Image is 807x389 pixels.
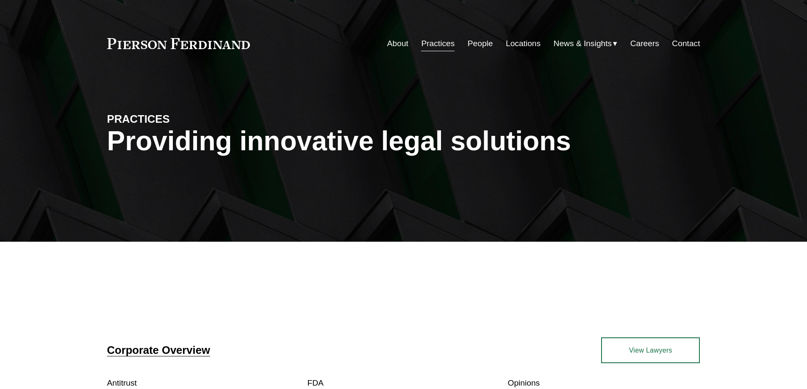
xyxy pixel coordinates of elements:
[308,378,324,387] a: FDA
[507,378,540,387] a: Opinions
[630,36,659,52] a: Careers
[107,126,700,157] h1: Providing innovative legal solutions
[468,36,493,52] a: People
[672,36,700,52] a: Contact
[387,36,408,52] a: About
[107,378,137,387] a: Antitrust
[601,337,700,363] a: View Lawyers
[107,112,255,126] h4: PRACTICES
[506,36,541,52] a: Locations
[421,36,455,52] a: Practices
[107,344,210,356] a: Corporate Overview
[554,36,612,51] span: News & Insights
[554,36,618,52] a: folder dropdown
